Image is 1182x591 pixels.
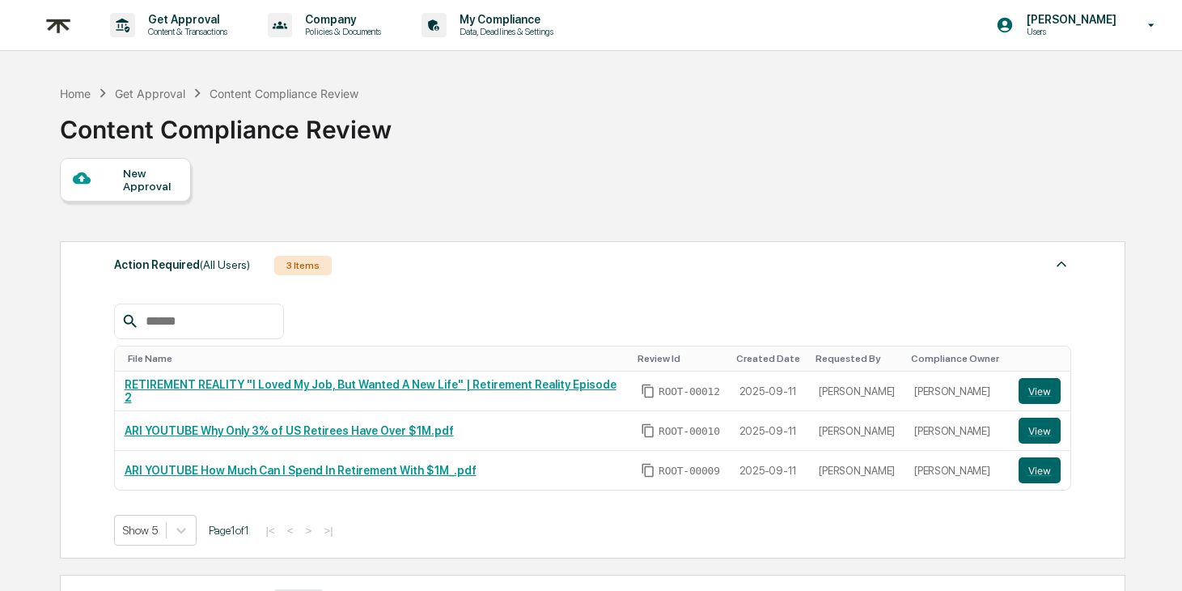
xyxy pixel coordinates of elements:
[905,451,1009,490] td: [PERSON_NAME]
[128,353,625,364] div: Toggle SortBy
[60,87,91,100] div: Home
[282,524,299,538] button: <
[125,464,477,477] a: ARI YOUTUBE How Much Can I Spend In Retirement With $1M_.pdf
[1019,378,1061,404] button: View
[809,372,905,411] td: [PERSON_NAME]
[659,425,720,438] span: ROOT-00010
[1052,254,1071,274] img: caret
[659,385,720,398] span: ROOT-00012
[1014,26,1125,37] p: Users
[1022,353,1064,364] div: Toggle SortBy
[200,258,250,271] span: (All Users)
[638,353,723,364] div: Toggle SortBy
[292,13,389,26] p: Company
[730,411,810,451] td: 2025-09-11
[1019,457,1061,483] button: View
[641,463,655,478] span: Copy Id
[447,13,561,26] p: My Compliance
[641,384,655,398] span: Copy Id
[1014,13,1125,26] p: [PERSON_NAME]
[736,353,803,364] div: Toggle SortBy
[659,465,720,478] span: ROOT-00009
[210,87,358,100] div: Content Compliance Review
[911,353,1002,364] div: Toggle SortBy
[135,13,235,26] p: Get Approval
[730,372,810,411] td: 2025-09-11
[125,424,454,437] a: ARI YOUTUBE Why Only 3% of US Retirees Have Over $1M.pdf
[261,524,280,538] button: |<
[123,167,177,193] div: New Approval
[319,524,337,538] button: >|
[816,353,898,364] div: Toggle SortBy
[114,254,250,275] div: Action Required
[1019,418,1061,444] button: View
[641,423,655,438] span: Copy Id
[301,524,317,538] button: >
[135,26,235,37] p: Content & Transactions
[447,26,561,37] p: Data, Deadlines & Settings
[115,87,185,100] div: Get Approval
[274,256,332,275] div: 3 Items
[809,451,905,490] td: [PERSON_NAME]
[1130,538,1174,581] iframe: Open customer support
[60,102,392,144] div: Content Compliance Review
[905,411,1009,451] td: [PERSON_NAME]
[209,524,249,537] span: Page 1 of 1
[809,411,905,451] td: [PERSON_NAME]
[905,372,1009,411] td: [PERSON_NAME]
[730,451,810,490] td: 2025-09-11
[125,378,616,404] a: RETIREMENT REALITY "I Loved My Job, But Wanted A New Life" | Retirement Reality Episode 2
[39,6,78,45] img: logo
[292,26,389,37] p: Policies & Documents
